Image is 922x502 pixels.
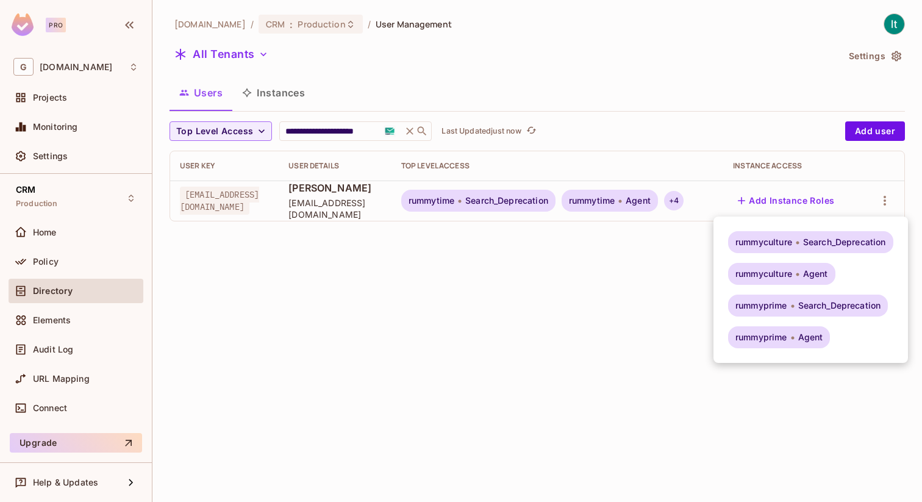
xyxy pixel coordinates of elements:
[798,301,881,310] span: Search_Deprecation
[735,237,792,247] span: rummyculture
[735,301,787,310] span: rummyprime
[735,269,792,279] span: rummyculture
[735,332,787,342] span: rummyprime
[803,237,886,247] span: Search_Deprecation
[798,332,823,342] span: Agent
[803,269,828,279] span: Agent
